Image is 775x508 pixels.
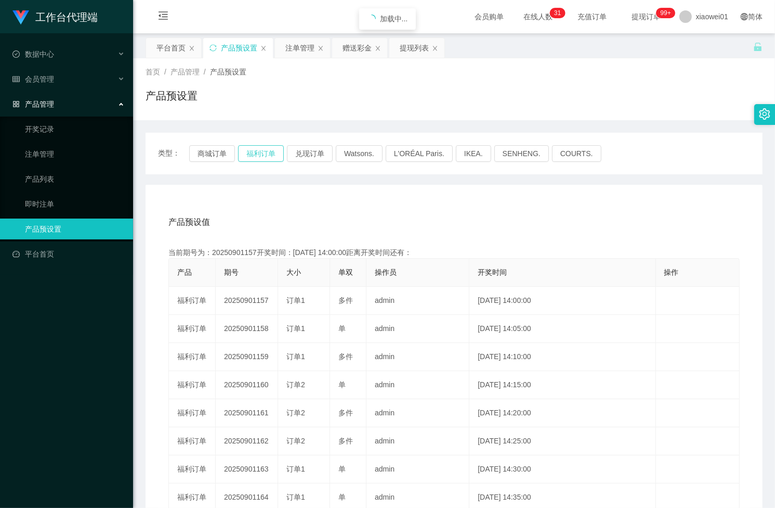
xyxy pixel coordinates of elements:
[146,1,181,34] i: 图标: menu-fold
[189,145,235,162] button: 商城订单
[338,268,353,276] span: 单双
[375,268,397,276] span: 操作员
[375,45,381,52] i: 图标: close
[210,68,246,76] span: 产品预设置
[216,287,278,315] td: 20250901157
[169,287,216,315] td: 福利订单
[469,427,655,455] td: [DATE] 14:25:00
[286,465,305,473] span: 订单1
[238,145,284,162] button: 福利订单
[338,380,346,389] span: 单
[12,50,20,58] i: 图标: check-circle-o
[177,268,192,276] span: 产品
[469,343,655,371] td: [DATE] 14:10:00
[469,287,655,315] td: [DATE] 14:00:00
[204,68,206,76] span: /
[494,145,549,162] button: SENHENG.
[286,352,305,361] span: 订单1
[366,371,469,399] td: admin
[759,108,770,120] i: 图标: setting
[285,38,314,58] div: 注单管理
[158,145,189,162] span: 类型：
[286,268,301,276] span: 大小
[164,68,166,76] span: /
[286,409,305,417] span: 订单2
[469,455,655,484] td: [DATE] 14:30:00
[189,45,195,52] i: 图标: close
[469,399,655,427] td: [DATE] 14:20:00
[12,50,54,58] span: 数据中心
[169,343,216,371] td: 福利订单
[338,437,353,445] span: 多件
[386,145,453,162] button: L'ORÉAL Paris.
[336,145,383,162] button: Watsons.
[550,8,565,18] sup: 31
[656,8,675,18] sup: 1048
[338,296,353,304] span: 多件
[478,268,507,276] span: 开奖时间
[209,44,217,52] i: 图标: sync
[400,38,429,58] div: 提现列表
[367,15,376,23] i: icon: loading
[338,352,353,361] span: 多件
[25,144,125,164] a: 注单管理
[25,169,125,189] a: 产品列表
[169,315,216,343] td: 福利订单
[366,287,469,315] td: admin
[12,75,20,83] i: 图标: table
[35,1,98,34] h1: 工作台代理端
[366,399,469,427] td: admin
[12,75,54,83] span: 会员管理
[168,247,740,258] div: 当前期号为：20250901157开奖时间：[DATE] 14:00:00距离开奖时间还有：
[286,296,305,304] span: 订单1
[366,315,469,343] td: admin
[156,38,186,58] div: 平台首页
[286,324,305,333] span: 订单1
[338,324,346,333] span: 单
[146,68,160,76] span: 首页
[12,12,98,21] a: 工作台代理端
[552,145,601,162] button: COURTS.
[216,455,278,484] td: 20250901163
[518,13,558,20] span: 在线人数
[626,13,666,20] span: 提现订单
[338,493,346,501] span: 单
[366,427,469,455] td: admin
[286,493,305,501] span: 订单1
[224,268,239,276] span: 期号
[25,194,125,214] a: 即时注单
[260,45,267,52] i: 图标: close
[25,219,125,239] a: 产品预设置
[216,399,278,427] td: 20250901161
[366,455,469,484] td: admin
[216,315,278,343] td: 20250901158
[169,427,216,455] td: 福利订单
[216,427,278,455] td: 20250901162
[338,465,346,473] span: 单
[664,268,679,276] span: 操作
[318,45,324,52] i: 图标: close
[554,8,558,18] p: 3
[168,216,210,228] span: 产品预设值
[343,38,372,58] div: 赠送彩金
[366,343,469,371] td: admin
[170,68,200,76] span: 产品管理
[12,10,29,25] img: logo.9652507e.png
[456,145,491,162] button: IKEA.
[286,380,305,389] span: 订单2
[25,119,125,139] a: 开奖记录
[216,343,278,371] td: 20250901159
[469,315,655,343] td: [DATE] 14:05:00
[558,8,561,18] p: 1
[12,100,54,108] span: 产品管理
[12,100,20,108] i: 图标: appstore-o
[469,371,655,399] td: [DATE] 14:15:00
[12,244,125,264] a: 图标: dashboard平台首页
[286,437,305,445] span: 订单2
[169,399,216,427] td: 福利订单
[432,45,438,52] i: 图标: close
[216,371,278,399] td: 20250901160
[221,38,257,58] div: 产品预设置
[572,13,612,20] span: 充值订单
[741,13,748,20] i: 图标: global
